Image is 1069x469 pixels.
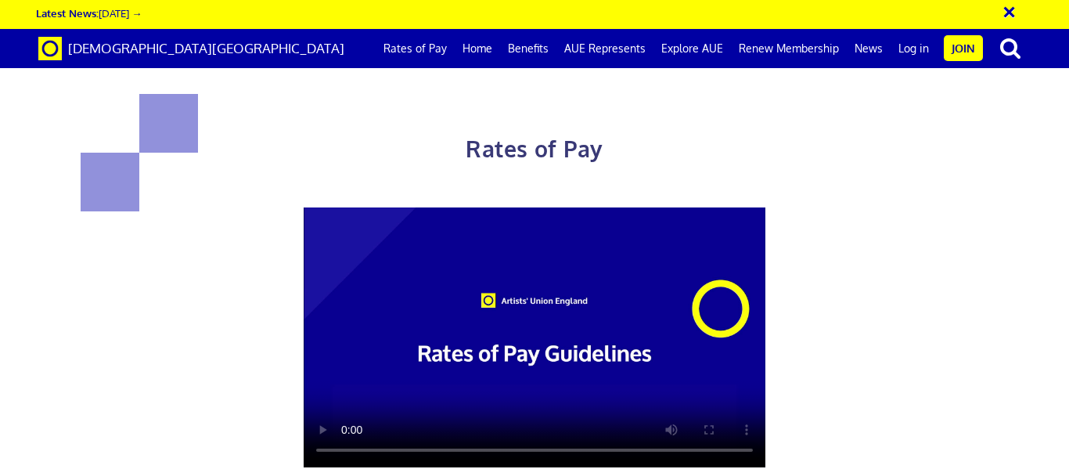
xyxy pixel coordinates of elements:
a: Join [944,35,983,61]
a: Log in [891,29,937,68]
a: Rates of Pay [376,29,455,68]
a: AUE Represents [556,29,653,68]
button: search [986,31,1035,64]
a: Home [455,29,500,68]
a: Benefits [500,29,556,68]
a: Explore AUE [653,29,731,68]
span: [DEMOGRAPHIC_DATA][GEOGRAPHIC_DATA] [68,40,344,56]
a: Latest News:[DATE] → [36,6,142,20]
a: Brand [DEMOGRAPHIC_DATA][GEOGRAPHIC_DATA] [27,29,356,68]
strong: Latest News: [36,6,99,20]
span: Rates of Pay [466,135,603,163]
a: News [847,29,891,68]
a: Renew Membership [731,29,847,68]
